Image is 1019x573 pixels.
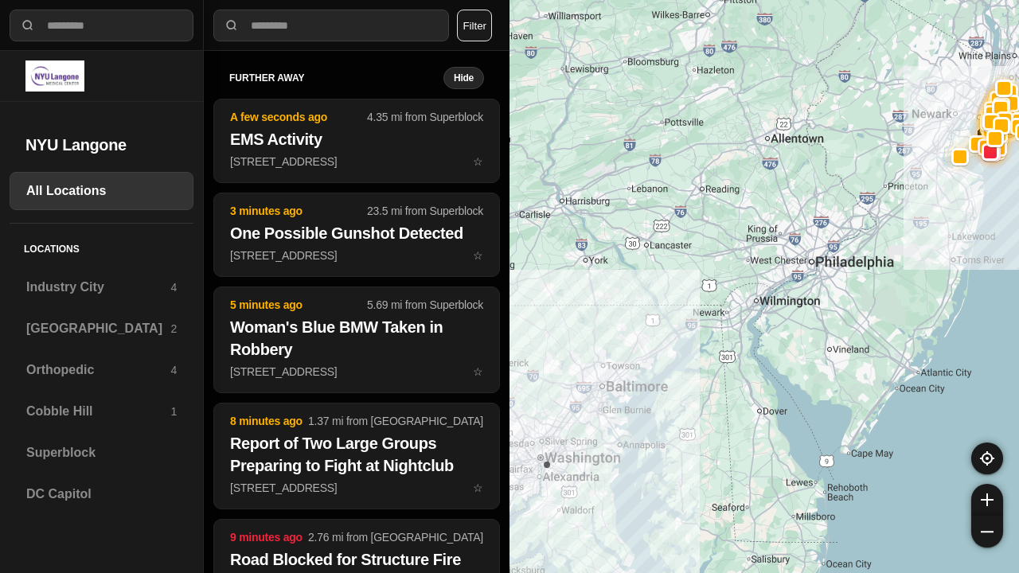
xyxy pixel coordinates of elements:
a: 8 minutes ago1.37 mi from [GEOGRAPHIC_DATA]Report of Two Large Groups Preparing to Fight at Night... [213,481,500,494]
img: recenter [980,451,994,466]
span: star [473,365,483,378]
h5: Locations [10,224,193,268]
button: zoom-in [971,484,1003,516]
button: zoom-out [971,516,1003,548]
a: [GEOGRAPHIC_DATA]2 [10,310,193,348]
p: 2.76 mi from [GEOGRAPHIC_DATA] [308,529,483,545]
p: 8 minutes ago [230,413,308,429]
p: 9 minutes ago [230,529,308,545]
img: zoom-out [981,525,994,538]
a: Industry City4 [10,268,193,306]
p: 1 [170,403,177,419]
a: DC Capitol [10,475,193,513]
img: search [224,18,240,33]
h2: NYU Langone [25,134,178,156]
button: 8 minutes ago1.37 mi from [GEOGRAPHIC_DATA]Report of Two Large Groups Preparing to Fight at Night... [213,403,500,509]
a: Orthopedic4 [10,351,193,389]
p: [STREET_ADDRESS] [230,248,483,263]
small: Hide [454,72,474,84]
p: 4 [170,279,177,295]
span: star [473,155,483,168]
a: Cobble Hill1 [10,392,193,431]
img: zoom-in [981,493,994,506]
p: 5 minutes ago [230,297,367,313]
h2: One Possible Gunshot Detected [230,222,483,244]
button: A few seconds ago4.35 mi from SuperblockEMS Activity[STREET_ADDRESS]star [213,99,500,183]
a: 3 minutes ago23.5 mi from SuperblockOne Possible Gunshot Detected[STREET_ADDRESS]star [213,248,500,262]
h3: Industry City [26,278,170,297]
p: [STREET_ADDRESS] [230,154,483,170]
img: logo [25,60,84,92]
h3: [GEOGRAPHIC_DATA] [26,319,170,338]
h5: further away [229,72,443,84]
p: 5.69 mi from Superblock [367,297,483,313]
p: [STREET_ADDRESS] [230,480,483,496]
button: Hide [443,67,484,89]
h2: Road Blocked for Structure Fire [230,548,483,571]
span: star [473,481,483,494]
p: 3 minutes ago [230,203,367,219]
span: star [473,249,483,262]
p: A few seconds ago [230,109,367,125]
button: 3 minutes ago23.5 mi from SuperblockOne Possible Gunshot Detected[STREET_ADDRESS]star [213,193,500,277]
h3: All Locations [26,181,177,201]
h2: Woman's Blue BMW Taken in Robbery [230,316,483,361]
p: 1.37 mi from [GEOGRAPHIC_DATA] [308,413,483,429]
a: Superblock [10,434,193,472]
a: All Locations [10,172,193,210]
h2: Report of Two Large Groups Preparing to Fight at Nightclub [230,432,483,477]
button: 5 minutes ago5.69 mi from SuperblockWoman's Blue BMW Taken in Robbery[STREET_ADDRESS]star [213,286,500,393]
h3: DC Capitol [26,485,177,504]
a: A few seconds ago4.35 mi from SuperblockEMS Activity[STREET_ADDRESS]star [213,154,500,168]
p: 2 [170,321,177,337]
p: 4.35 mi from Superblock [367,109,483,125]
p: 23.5 mi from Superblock [367,203,483,219]
p: 4 [170,362,177,378]
img: search [20,18,36,33]
p: [STREET_ADDRESS] [230,364,483,380]
h3: Orthopedic [26,361,170,380]
button: Filter [457,10,492,41]
button: recenter [971,442,1003,474]
h2: EMS Activity [230,128,483,150]
h3: Superblock [26,443,177,462]
a: 5 minutes ago5.69 mi from SuperblockWoman's Blue BMW Taken in Robbery[STREET_ADDRESS]star [213,364,500,378]
h3: Cobble Hill [26,402,170,421]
